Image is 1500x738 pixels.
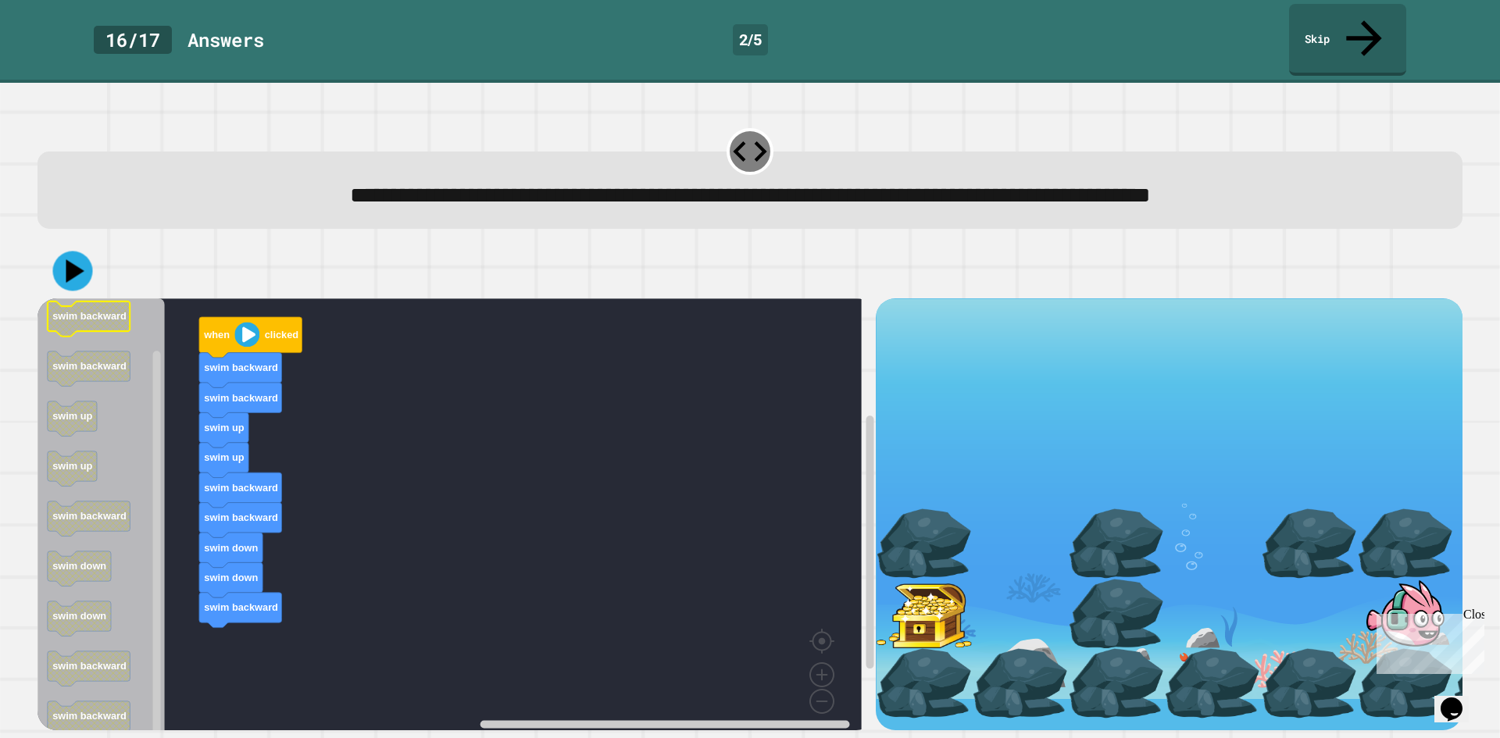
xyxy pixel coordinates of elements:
[52,561,106,572] text: swim down
[204,482,278,494] text: swim backward
[204,452,244,464] text: swim up
[204,572,258,583] text: swim down
[204,602,278,614] text: swim backward
[52,611,106,622] text: swim down
[204,542,258,554] text: swim down
[6,6,108,99] div: Chat with us now!Close
[94,26,172,54] div: 16 / 17
[37,298,876,730] div: Blockly Workspace
[52,661,127,672] text: swim backward
[52,711,127,722] text: swim backward
[1370,608,1484,674] iframe: chat widget
[204,392,278,404] text: swim backward
[204,422,244,433] text: swim up
[52,411,92,422] text: swim up
[52,461,92,472] text: swim up
[52,361,127,373] text: swim backward
[733,24,768,55] div: 2 / 5
[52,511,127,522] text: swim backward
[1434,676,1484,722] iframe: chat widget
[204,362,278,374] text: swim backward
[203,330,230,341] text: when
[52,311,127,323] text: swim backward
[1289,4,1406,76] a: Skip
[187,26,264,54] div: Answer s
[265,330,298,341] text: clicked
[204,512,278,524] text: swim backward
